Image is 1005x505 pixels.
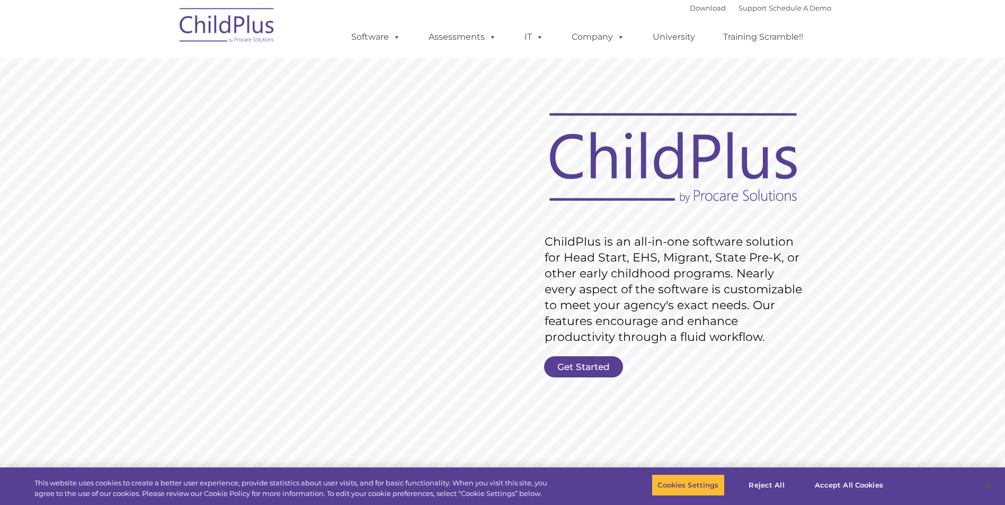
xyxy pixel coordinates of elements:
[642,26,706,48] a: University
[690,4,831,12] font: |
[514,26,554,48] a: IT
[976,474,1000,497] button: Close
[545,234,807,345] rs-layer: ChildPlus is an all-in-one software solution for Head Start, EHS, Migrant, State Pre-K, or other ...
[690,4,726,12] a: Download
[418,26,507,48] a: Assessments
[561,26,635,48] a: Company
[544,356,623,377] a: Get Started
[769,4,831,12] a: Schedule A Demo
[713,26,814,48] a: Training Scramble!!
[652,474,724,497] button: Cookies Settings
[174,1,280,53] img: ChildPlus by Procare Solutions
[809,474,889,497] button: Accept All Cookies
[739,4,767,12] a: Support
[734,474,800,497] button: Reject All
[341,26,411,48] a: Software
[34,478,553,499] div: This website uses cookies to create a better user experience, provide statistics about user visit...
